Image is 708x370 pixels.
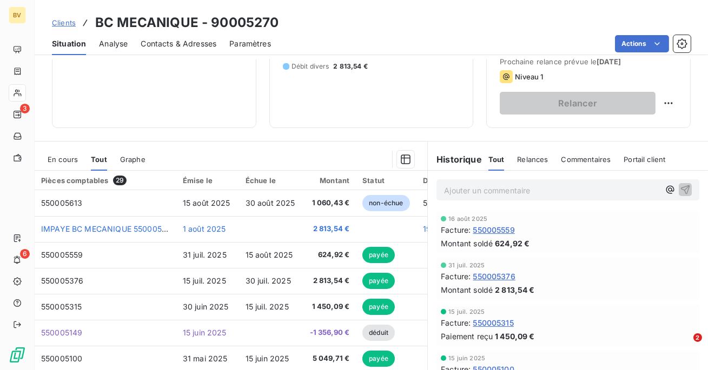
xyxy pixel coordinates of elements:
[41,176,170,185] div: Pièces comptables
[183,176,233,185] div: Émise le
[423,198,431,207] span: 5 j
[362,176,409,185] div: Statut
[362,325,395,341] span: déduit
[52,18,76,27] span: Clients
[495,331,535,342] span: 1 450,09 €
[362,273,395,289] span: payée
[229,38,271,49] span: Paramètres
[693,333,702,342] span: 2
[473,317,513,328] span: 550005315
[52,17,76,28] a: Clients
[246,176,297,185] div: Échue le
[183,224,226,233] span: 1 août 2025
[183,328,227,337] span: 15 juin 2025
[671,333,697,359] iframe: Intercom live chat
[561,155,611,164] span: Commentaires
[495,284,535,295] span: 2 813,54 €
[495,238,530,249] span: 624,92 €
[20,104,30,113] span: 3
[120,155,145,164] span: Graphe
[95,13,279,32] h3: BC MECANIQUE - 90005270
[246,354,289,363] span: 15 juin 2025
[515,72,543,81] span: Niveau 1
[52,38,86,49] span: Situation
[41,328,82,337] span: 550005149
[183,276,226,285] span: 15 juil. 2025
[292,62,329,71] span: Débit divers
[183,302,229,311] span: 30 juin 2025
[423,224,435,233] span: 19 j
[310,327,350,338] span: -1 356,90 €
[362,247,395,263] span: payée
[448,308,485,315] span: 15 juil. 2025
[113,176,127,185] span: 29
[91,155,107,164] span: Tout
[500,57,677,66] span: Prochaine relance prévue le
[41,198,82,207] span: 550005613
[41,302,82,311] span: 550005315
[441,224,471,236] span: Facture :
[246,198,295,207] span: 30 août 2025
[183,250,227,259] span: 31 juil. 2025
[310,250,350,260] span: 624,92 €
[41,224,176,233] span: IMPAYE BC MECANIQUE 550005376
[500,92,656,115] button: Relancer
[41,354,82,363] span: 550005100
[441,284,493,295] span: Montant soldé
[428,153,482,166] h6: Historique
[448,216,487,222] span: 16 août 2025
[310,275,350,286] span: 2 813,54 €
[441,238,493,249] span: Montant soldé
[517,155,548,164] span: Relances
[448,262,485,268] span: 31 juil. 2025
[441,271,471,282] span: Facture :
[310,301,350,312] span: 1 450,09 €
[246,276,291,285] span: 30 juil. 2025
[20,249,30,259] span: 6
[183,198,230,207] span: 15 août 2025
[48,155,78,164] span: En cours
[310,198,350,208] span: 1 060,43 €
[441,331,493,342] span: Paiement reçu
[473,271,515,282] span: 550005376
[624,155,665,164] span: Portail client
[473,224,514,236] span: 550005559
[362,299,395,315] span: payée
[362,195,409,211] span: non-échue
[41,250,83,259] span: 550005559
[9,346,26,364] img: Logo LeanPay
[41,276,83,285] span: 550005376
[310,176,350,185] div: Montant
[423,176,452,185] div: Délai
[488,155,505,164] span: Tout
[9,106,25,123] a: 3
[310,353,350,364] span: 5 049,71 €
[597,57,621,66] span: [DATE]
[246,250,293,259] span: 15 août 2025
[246,302,289,311] span: 15 juil. 2025
[141,38,216,49] span: Contacts & Adresses
[310,224,350,234] span: 2 813,54 €
[183,354,228,363] span: 31 mai 2025
[615,35,669,52] button: Actions
[333,62,368,71] span: 2 813,54 €
[362,351,395,367] span: payée
[441,317,471,328] span: Facture :
[99,38,128,49] span: Analyse
[448,355,485,361] span: 15 juin 2025
[9,6,26,24] div: BV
